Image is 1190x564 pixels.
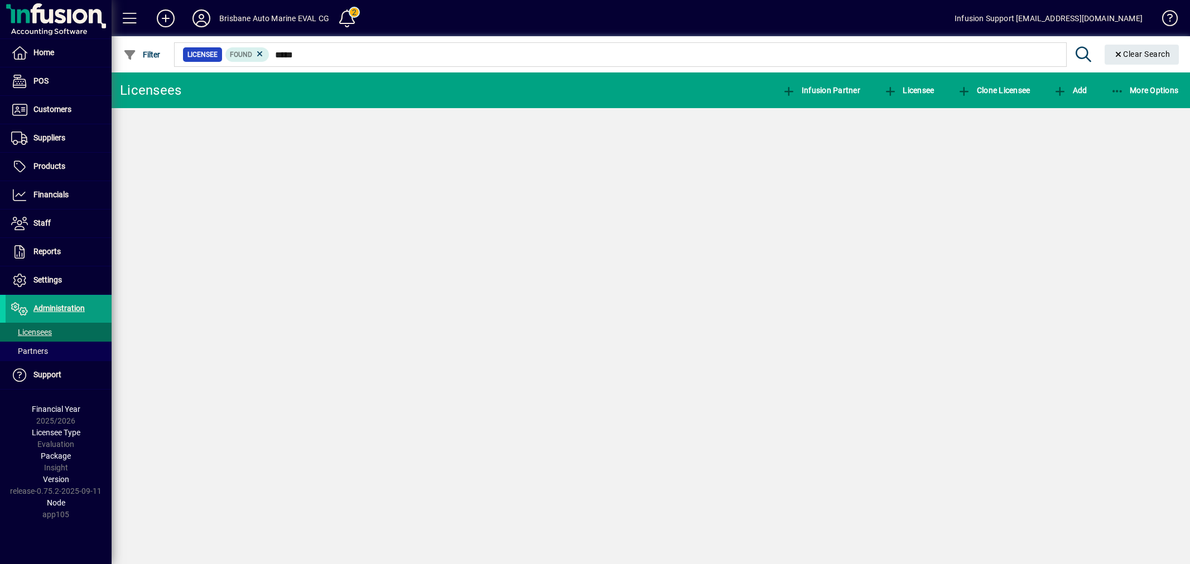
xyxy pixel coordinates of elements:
span: More Options [1111,86,1179,95]
a: Products [6,153,112,181]
span: Licensee [884,86,934,95]
span: Settings [33,275,62,284]
button: Clear [1105,45,1179,65]
span: Financials [33,190,69,199]
a: Reports [6,238,112,266]
div: Licensees [120,81,181,99]
span: Clone Licensee [957,86,1030,95]
a: Support [6,361,112,389]
span: Licensees [11,328,52,337]
button: Licensee [881,80,937,100]
span: Filter [123,50,161,59]
a: Customers [6,96,112,124]
span: Add [1053,86,1087,95]
a: Settings [6,266,112,294]
span: Customers [33,105,71,114]
span: POS [33,76,49,85]
span: Partners [11,347,48,356]
button: More Options [1108,80,1182,100]
button: Add [1051,80,1090,100]
span: Licensee Type [32,428,80,437]
button: Add [148,8,184,28]
span: Staff [33,218,51,227]
a: POS [6,67,112,95]
button: Filter [121,45,163,65]
span: Products [33,162,65,171]
button: Profile [184,8,219,28]
span: Administration [33,304,85,313]
span: Home [33,48,54,57]
a: Partners [6,342,112,361]
div: Infusion Support [EMAIL_ADDRESS][DOMAIN_NAME] [955,9,1143,27]
a: Home [6,39,112,67]
div: Brisbane Auto Marine EVAL CG [219,9,329,27]
a: Licensees [6,323,112,342]
a: Suppliers [6,124,112,152]
span: Support [33,370,61,379]
mat-chip: Found Status: Found [225,47,269,62]
span: Clear Search [1114,50,1170,59]
span: Node [47,498,65,507]
span: Found [230,51,252,59]
span: Infusion Partner [782,86,860,95]
span: Package [41,451,71,460]
a: Staff [6,210,112,237]
span: Suppliers [33,133,65,142]
a: Knowledge Base [1154,2,1176,38]
a: Financials [6,181,112,209]
span: Licensee [187,49,218,60]
span: Financial Year [32,405,80,414]
span: Version [43,475,69,484]
button: Clone Licensee [955,80,1033,100]
button: Infusion Partner [779,80,863,100]
span: Reports [33,247,61,256]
